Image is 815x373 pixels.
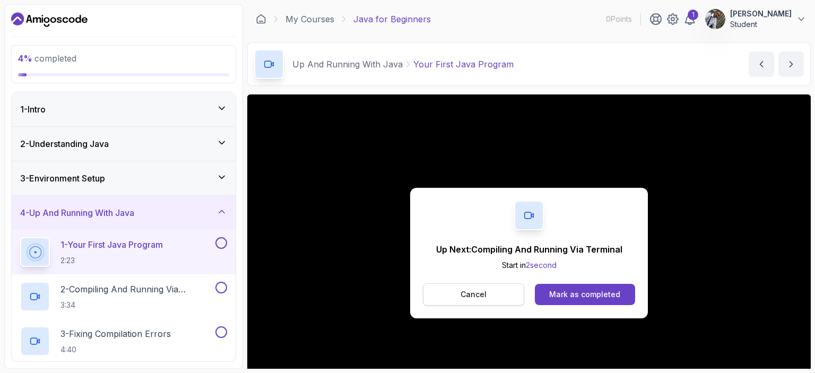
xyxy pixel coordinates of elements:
[12,92,236,126] button: 1-Intro
[60,255,163,266] p: 2:23
[688,10,698,20] div: 1
[60,238,163,251] p: 1 - Your First Java Program
[461,289,487,300] p: Cancel
[60,344,171,355] p: 4:40
[292,58,403,71] p: Up And Running With Java
[436,260,622,271] p: Start in
[20,137,109,150] h3: 2 - Understanding Java
[11,11,88,28] a: Dashboard
[12,196,236,230] button: 4-Up And Running With Java
[12,161,236,195] button: 3-Environment Setup
[20,282,227,311] button: 2-Compiling And Running Via Terminal3:34
[683,13,696,25] a: 1
[423,283,524,306] button: Cancel
[535,284,635,305] button: Mark as completed
[730,8,792,19] p: [PERSON_NAME]
[705,9,725,29] img: user profile image
[549,289,620,300] div: Mark as completed
[436,243,622,256] p: Up Next: Compiling And Running Via Terminal
[18,53,76,64] span: completed
[60,327,171,340] p: 3 - Fixing Compilation Errors
[18,53,32,64] span: 4 %
[60,300,213,310] p: 3:34
[20,326,227,356] button: 3-Fixing Compilation Errors4:40
[353,13,431,25] p: Java for Beginners
[285,13,334,25] a: My Courses
[778,51,804,77] button: next content
[606,14,632,24] p: 0 Points
[526,261,557,270] span: 2 second
[749,51,774,77] button: previous content
[20,172,105,185] h3: 3 - Environment Setup
[12,127,236,161] button: 2-Understanding Java
[730,19,792,30] p: Student
[20,237,227,267] button: 1-Your First Java Program2:23
[256,14,266,24] a: Dashboard
[705,8,807,30] button: user profile image[PERSON_NAME]Student
[20,103,46,116] h3: 1 - Intro
[413,58,514,71] p: Your First Java Program
[20,206,134,219] h3: 4 - Up And Running With Java
[60,283,213,296] p: 2 - Compiling And Running Via Terminal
